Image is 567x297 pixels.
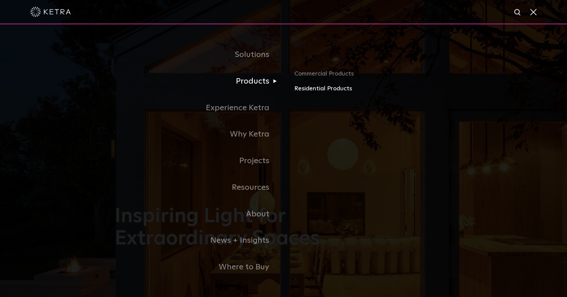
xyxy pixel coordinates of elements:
div: Navigation Menu [115,41,452,280]
a: Projects [115,148,283,174]
a: Products [115,68,283,95]
a: Commercial Products [294,69,452,84]
a: Residential Products [294,84,452,94]
a: Solutions [115,41,283,68]
a: About [115,201,283,228]
a: Where to Buy [115,254,283,280]
img: ketra-logo-2019-white [30,7,71,17]
a: Resources [115,174,283,201]
a: Experience Ketra [115,95,283,121]
a: News + Insights [115,227,283,254]
a: Why Ketra [115,121,283,148]
img: search icon [514,8,522,17]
